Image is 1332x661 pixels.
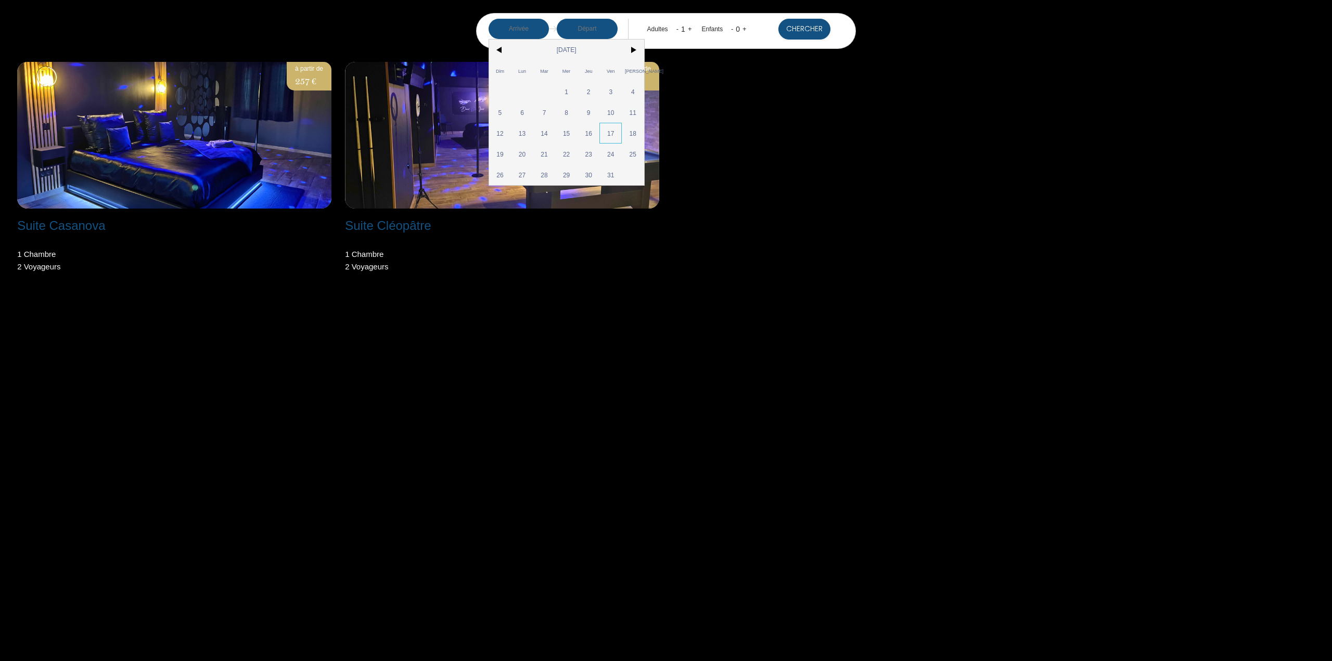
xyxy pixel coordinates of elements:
span: 23 [578,144,600,164]
span: Mar [533,60,556,81]
span: 15 [555,123,578,144]
span: 7 [533,102,556,123]
span: 3 [599,81,622,102]
span: 29 [555,164,578,185]
p: à partir de [295,64,323,74]
span: 24 [599,144,622,164]
img: rental-image [17,62,331,209]
h2: Suite Cléopâtre [345,219,431,232]
span: 6 [511,102,533,123]
span: 2 [578,81,600,102]
div: 0 [733,21,742,37]
span: 28 [533,164,556,185]
span: [DATE] [511,40,622,60]
a: - [731,25,733,33]
span: < [489,40,511,60]
img: guests [549,25,557,33]
span: > [622,40,644,60]
span: 17 [599,123,622,144]
span: Lun [511,60,533,81]
h2: Suite Casanova [17,219,105,232]
span: 21 [533,144,556,164]
input: Arrivée [489,19,549,39]
p: 257 € [295,74,323,88]
span: 27 [511,164,533,185]
span: 22 [555,144,578,164]
div: 1 [678,21,688,37]
span: Dim [489,60,511,81]
a: - [676,25,678,33]
a: + [688,25,692,33]
input: Départ [557,19,618,39]
span: Mer [555,60,578,81]
span: 12 [489,123,511,144]
span: 18 [622,123,644,144]
span: [PERSON_NAME] [622,60,644,81]
span: 13 [511,123,533,144]
img: rental-image [345,62,659,209]
span: 30 [578,164,600,185]
span: Ven [599,60,622,81]
span: Jeu [578,60,600,81]
p: 1 Chambre [17,248,60,261]
span: 16 [578,123,600,144]
span: 1 [555,81,578,102]
span: s [385,262,389,271]
p: 1 Chambre [345,248,388,261]
span: 26 [489,164,511,185]
span: 5 [489,102,511,123]
span: 20 [511,144,533,164]
span: 31 [599,164,622,185]
p: 2 Voyageur [17,261,60,273]
span: 14 [533,123,556,144]
span: 25 [622,144,644,164]
span: 11 [622,102,644,123]
button: Chercher [778,19,830,40]
span: 4 [622,81,644,102]
p: 2 Voyageur [345,261,388,273]
div: Adultes [647,24,672,34]
span: s [57,262,61,271]
span: 19 [489,144,511,164]
a: + [742,25,747,33]
div: Enfants [701,24,726,34]
span: 9 [578,102,600,123]
span: 10 [599,102,622,123]
span: 8 [555,102,578,123]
